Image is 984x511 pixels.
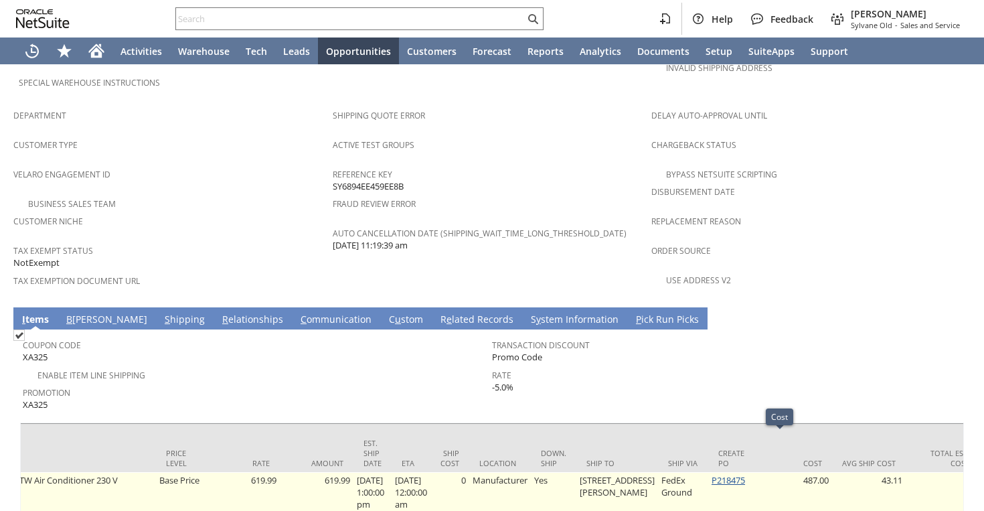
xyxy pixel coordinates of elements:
a: Invalid Shipping Address [666,62,772,74]
a: Leads [275,38,318,64]
a: B[PERSON_NAME] [63,313,151,327]
a: Communication [297,313,375,327]
div: Rate [216,458,270,468]
input: Search [176,11,525,27]
a: Recent Records [16,38,48,64]
div: Ship To [586,458,648,468]
a: Tech [238,38,275,64]
a: Delay Auto-Approval Until [651,110,767,121]
span: P [636,313,641,325]
div: Total Est. Cost [916,448,969,468]
svg: logo [16,9,70,28]
a: Activities [112,38,170,64]
a: Special Warehouse Instructions [19,77,160,88]
span: I [22,313,25,325]
span: Reports [527,45,564,58]
a: Analytics [572,38,629,64]
span: [DATE] 11:19:39 am [333,239,408,252]
a: Items [19,313,52,327]
a: Custom [386,313,426,327]
span: R [222,313,228,325]
span: -5.0% [492,381,513,394]
span: SY6894EE459EE8B [333,180,404,193]
span: Documents [637,45,689,58]
a: Opportunities [318,38,399,64]
a: Promotion [23,387,70,398]
span: - [895,20,898,30]
a: Rate [492,370,511,381]
svg: Shortcuts [56,43,72,59]
span: y [536,313,541,325]
div: Cost [771,411,788,423]
a: Support [803,38,856,64]
a: Velaro Engagement ID [13,169,110,180]
img: Checked [13,330,25,341]
a: Auto Cancellation Date (shipping_wait_time_long_threshold_date) [333,228,627,239]
a: Reports [519,38,572,64]
a: Replacement reason [651,216,741,227]
span: SuiteApps [748,45,795,58]
div: Avg Ship Cost [842,458,896,468]
a: Home [80,38,112,64]
a: Customers [399,38,465,64]
svg: Search [525,11,541,27]
span: Setup [706,45,732,58]
span: B [66,313,72,325]
a: Customer Niche [13,216,83,227]
a: Pick Run Picks [633,313,702,327]
div: Ship Cost [440,448,459,468]
span: Analytics [580,45,621,58]
div: Create PO [718,448,748,468]
a: Related Records [437,313,517,327]
div: Ship Via [668,458,698,468]
div: Amount [290,458,343,468]
a: Enable Item Line Shipping [37,370,145,381]
span: Tech [246,45,267,58]
a: Shipping Quote Error [333,110,425,121]
a: Business Sales Team [28,198,116,210]
div: Cost [768,458,822,468]
span: Feedback [770,13,813,25]
span: Warehouse [178,45,230,58]
span: XA325 [23,351,48,364]
svg: Recent Records [24,43,40,59]
a: Chargeback Status [651,139,736,151]
a: Tax Exemption Document URL [13,275,140,287]
a: Transaction Discount [492,340,590,351]
a: Fraud Review Error [333,198,416,210]
span: NotExempt [13,257,60,269]
a: Disbursement Date [651,186,735,198]
span: Sales and Service [900,20,960,30]
a: Use Address V2 [666,275,731,286]
span: Forecast [473,45,511,58]
span: Activities [120,45,162,58]
a: Documents [629,38,698,64]
a: Department [13,110,66,121]
a: P218475 [712,474,745,486]
a: Reference Key [333,169,392,180]
span: [PERSON_NAME] [851,7,960,20]
a: SuiteApps [740,38,803,64]
span: Leads [283,45,310,58]
span: Opportunities [326,45,391,58]
span: u [395,313,401,325]
a: Forecast [465,38,519,64]
a: Order Source [651,245,711,257]
span: Sylvane Old [851,20,892,30]
span: e [446,313,452,325]
div: ETA [402,458,420,468]
a: Coupon Code [23,340,81,351]
div: Location [479,458,521,468]
div: Est. Ship Date [363,438,382,468]
span: Promo Code [492,351,542,364]
div: Price Level [166,448,196,468]
a: System Information [527,313,622,327]
a: Tax Exempt Status [13,245,93,257]
a: Setup [698,38,740,64]
a: Relationships [219,313,286,327]
a: Active Test Groups [333,139,414,151]
a: Bypass NetSuite Scripting [666,169,777,180]
span: S [165,313,170,325]
div: Shortcuts [48,38,80,64]
span: Help [712,13,733,25]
